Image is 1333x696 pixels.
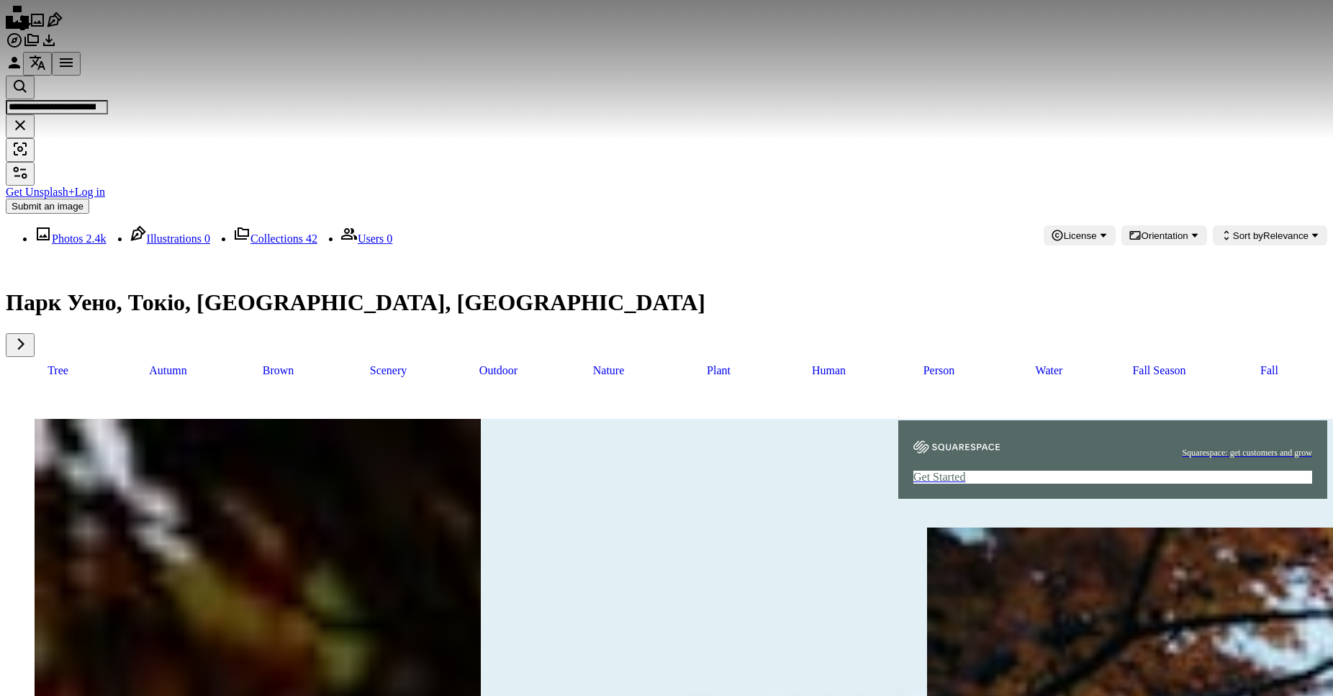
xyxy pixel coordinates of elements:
span: 0 [204,232,210,245]
a: fall season [1107,357,1211,384]
a: person [887,357,991,384]
a: plant [666,357,771,384]
img: file-1747939376688-baf9a4a454ffimage [898,417,899,417]
a: Download History [40,39,58,51]
span: License [1064,230,1097,241]
a: Squarespace: get customers and growGet Started [898,407,1327,499]
h1: Парк Уено, Токіо, [GEOGRAPHIC_DATA], [GEOGRAPHIC_DATA] [6,289,1327,316]
button: Visual search [6,138,35,162]
button: Sort byRelevance [1213,225,1327,245]
a: Log in [75,186,105,198]
a: fall [1217,357,1321,384]
a: autumn [116,357,220,384]
button: License [1044,225,1116,245]
span: Sort by [1233,230,1263,241]
a: Users 0 [340,232,392,245]
a: water [997,357,1101,384]
a: scenery [336,357,440,384]
span: 42 [306,232,317,245]
a: Explore [6,39,23,51]
a: Home — Unsplash [6,19,29,31]
button: Orientation [1121,225,1207,245]
a: Collections [23,39,40,51]
a: Illustrations 0 [130,232,210,245]
a: Photos [29,19,46,31]
button: Search Unsplash [6,76,35,99]
span: Relevance [1233,230,1309,241]
button: Clear [6,114,35,138]
a: tree [6,357,110,384]
a: outdoor [446,357,551,384]
span: 2.4k [86,232,107,245]
span: Squarespace: get customers and grow [1182,447,1312,459]
button: Submit an image [6,199,89,214]
form: Find visuals sitewide [6,76,1327,162]
span: Orientation [1142,230,1188,241]
a: Photos 2.4k [35,232,107,245]
a: brown [226,357,330,384]
a: Illustrations [46,19,63,31]
div: Get Started [913,471,1312,484]
span: 0 [387,232,392,245]
button: scroll list to the right [6,333,35,357]
button: Filters [6,162,35,186]
a: human [777,357,881,384]
a: Log in / Sign up [6,61,23,73]
a: nature [556,357,661,384]
button: Menu [52,52,81,76]
a: Get Unsplash+ [6,186,75,198]
a: Collections 42 [233,232,317,245]
img: file-1747939142011-51e5cc87e3c9 [913,440,1000,453]
button: Language [23,52,52,76]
